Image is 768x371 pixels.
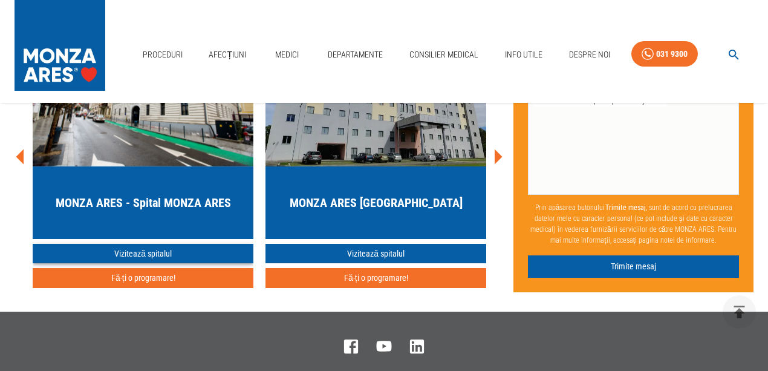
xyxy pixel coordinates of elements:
a: MONZA ARES [GEOGRAPHIC_DATA] [265,21,486,239]
p: Prin apăsarea butonului , sunt de acord cu prelucrarea datelor mele cu caracter personal (ce pot ... [528,197,739,251]
button: Fă-ți o programare! [265,268,486,288]
b: Trimite mesaj [605,203,646,212]
div: 031 9300 [656,47,688,62]
h5: MONZA ARES [GEOGRAPHIC_DATA] [290,194,463,211]
a: Consilier Medical [405,42,483,67]
button: delete [723,295,756,329]
a: Vizitează spitalul [33,244,253,264]
h5: MONZA ARES - Spital MONZA ARES [56,194,231,211]
a: Afecțiuni [204,42,251,67]
a: 031 9300 [631,41,698,67]
a: Medici [268,42,307,67]
button: Fă-ți o programare! [33,268,253,288]
a: Proceduri [138,42,187,67]
a: MONZA ARES - Spital MONZA ARES [33,21,253,239]
button: Trimite mesaj [528,255,739,278]
a: Departamente [323,42,388,67]
a: Vizitează spitalul [265,244,486,264]
a: Info Utile [500,42,547,67]
a: Despre Noi [564,42,615,67]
